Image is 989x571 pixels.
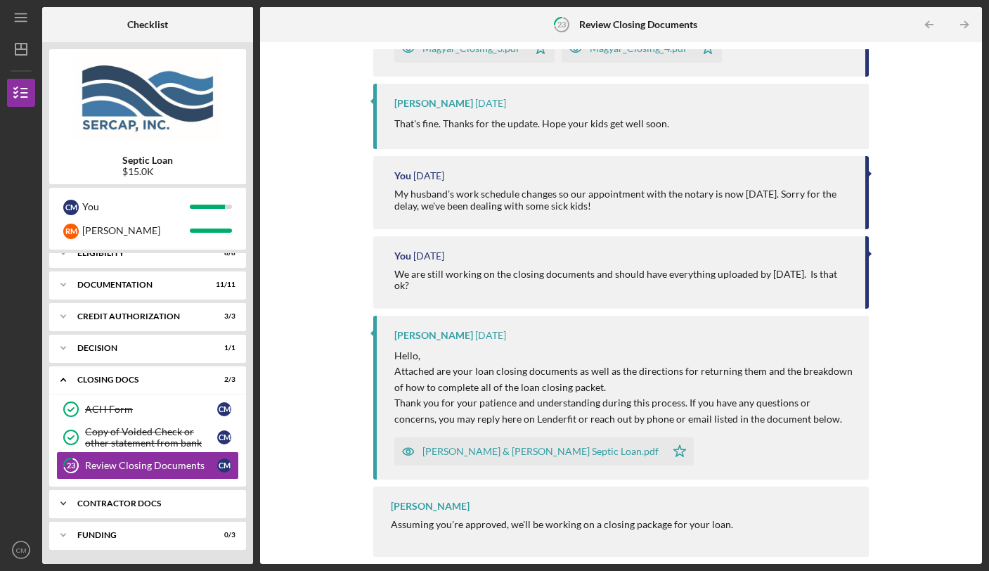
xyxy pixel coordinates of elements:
a: 23Review Closing DocumentsCM [56,451,239,480]
div: Funding [77,531,200,539]
div: CREDIT AUTHORIZATION [77,312,200,321]
div: Assuming you're approved, we'll be working on a closing package for your loan. [391,519,855,530]
div: [PERSON_NAME] [391,501,470,512]
div: We are still working on the closing documents and should have everything uploaded by [DATE]. Is t... [394,269,851,291]
time: 2025-08-11 15:39 [413,170,444,181]
tspan: 23 [67,461,75,470]
tspan: 23 [557,20,566,29]
img: Product logo [49,56,246,141]
div: You [394,250,411,262]
div: Documentation [77,281,200,289]
div: CLOSING DOCS [77,376,200,384]
div: 1 / 1 [210,344,235,352]
text: CM [16,546,27,554]
div: C M [217,458,231,473]
div: You [82,195,190,219]
div: [PERSON_NAME] [82,219,190,243]
time: 2025-07-10 19:20 [475,330,506,341]
p: Hello, [394,348,855,364]
b: Septic Loan [122,155,173,166]
button: [PERSON_NAME] & [PERSON_NAME] Septic Loan.pdf [394,437,694,466]
b: Review Closing Documents [579,19,697,30]
div: C M [63,200,79,215]
p: That's fine. Thanks for the update. Hope your kids get well soon. [394,116,669,131]
a: ACH FormCM [56,395,239,423]
div: 8 / 8 [210,249,235,257]
a: Copy of Voided Check or other statement from bankCM [56,423,239,451]
div: $15.0K [122,166,173,177]
div: Eligibility [77,249,200,257]
b: Checklist [127,19,168,30]
p: Thank you for your patience and understanding during this process. If you have any questions or c... [394,395,855,427]
div: 0 / 3 [210,531,235,539]
div: Contractor Docs [77,499,228,508]
button: CM [7,536,35,564]
div: ACH Form [85,404,217,415]
div: 2 / 3 [210,376,235,384]
time: 2025-08-12 15:48 [475,98,506,109]
div: C M [217,430,231,444]
div: Copy of Voided Check or other statement from bank [85,426,217,449]
div: 3 / 3 [210,312,235,321]
div: You [394,170,411,181]
div: My husband's work schedule changes so our appointment with the notary is now [DATE]. Sorry for th... [394,188,851,211]
div: [PERSON_NAME] [394,98,473,109]
time: 2025-08-09 20:38 [413,250,444,262]
div: [PERSON_NAME] & [PERSON_NAME] Septic Loan.pdf [422,446,659,457]
div: 11 / 11 [210,281,235,289]
div: C M [217,402,231,416]
div: Decision [77,344,200,352]
div: [PERSON_NAME] [394,330,473,341]
p: Attached are your loan closing documents as well as the directions for returning them and the bre... [394,364,855,395]
div: Review Closing Documents [85,460,217,471]
div: R M [63,224,79,239]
